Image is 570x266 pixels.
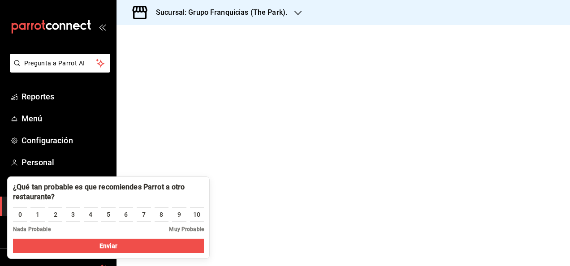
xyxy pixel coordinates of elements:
[30,207,44,222] button: 1
[13,207,27,222] button: 0
[89,210,92,219] div: 4
[190,207,204,222] button: 10
[193,210,200,219] div: 10
[107,210,110,219] div: 5
[22,156,109,168] span: Personal
[124,210,128,219] div: 6
[22,134,109,146] span: Configuración
[155,207,168,222] button: 8
[36,210,39,219] div: 1
[13,182,204,202] div: ¿Qué tan probable es que recomiendes Parrot a otro restaurante?
[10,54,110,73] button: Pregunta a Parrot AI
[169,225,204,233] span: Muy Probable
[48,207,62,222] button: 2
[101,207,115,222] button: 5
[119,207,133,222] button: 6
[160,210,163,219] div: 8
[6,65,110,74] a: Pregunta a Parrot AI
[99,241,118,251] span: Enviar
[22,112,109,124] span: Menú
[13,225,51,233] span: Nada Probable
[66,207,80,222] button: 3
[99,23,106,30] button: open_drawer_menu
[18,210,22,219] div: 0
[54,210,57,219] div: 2
[137,207,151,222] button: 7
[24,59,96,68] span: Pregunta a Parrot AI
[13,239,204,253] button: Enviar
[84,207,98,222] button: 4
[142,210,146,219] div: 7
[71,210,75,219] div: 3
[22,90,109,103] span: Reportes
[172,207,186,222] button: 9
[149,7,287,18] h3: Sucursal: Grupo Franquicias (The Park).
[177,210,181,219] div: 9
